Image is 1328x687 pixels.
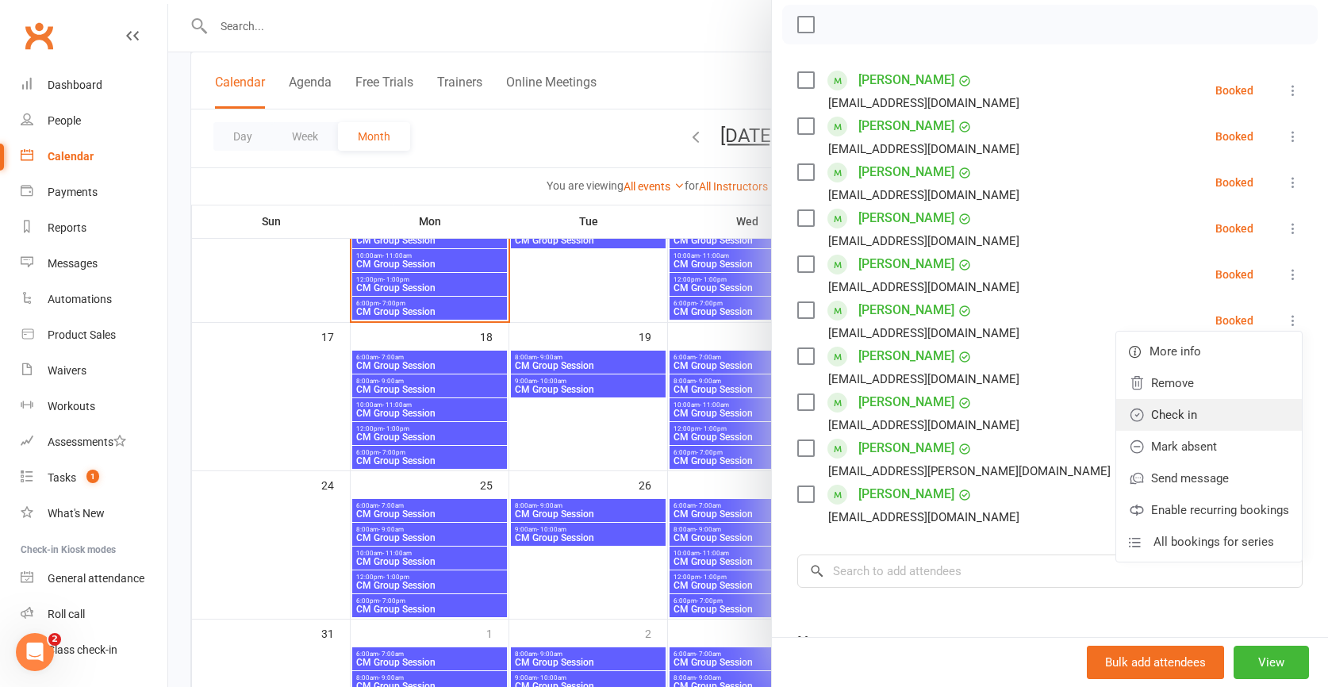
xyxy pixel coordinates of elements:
a: Automations [21,282,167,317]
iframe: Intercom live chat [16,633,54,671]
div: Workouts [48,400,95,413]
a: Messages [21,246,167,282]
a: [PERSON_NAME] [858,343,954,369]
div: Product Sales [48,328,116,341]
div: [EMAIL_ADDRESS][DOMAIN_NAME] [828,139,1019,159]
div: [EMAIL_ADDRESS][DOMAIN_NAME] [828,185,1019,205]
a: Payments [21,175,167,210]
a: [PERSON_NAME] [858,482,954,507]
a: Clubworx [19,16,59,56]
a: [PERSON_NAME] [858,390,954,415]
div: What's New [48,507,105,520]
div: Dashboard [48,79,102,91]
a: Product Sales [21,317,167,353]
div: People [48,114,81,127]
div: Tasks [48,471,76,484]
span: More info [1150,342,1201,361]
a: Assessments [21,424,167,460]
span: 2 [48,633,61,646]
a: Send message [1116,462,1302,494]
a: [PERSON_NAME] [858,436,954,461]
div: Class check-in [48,643,117,656]
div: [EMAIL_ADDRESS][DOMAIN_NAME] [828,277,1019,297]
div: Reports [48,221,86,234]
a: Dashboard [21,67,167,103]
div: Booked [1215,177,1253,188]
a: [PERSON_NAME] [858,113,954,139]
a: [PERSON_NAME] [858,251,954,277]
div: [EMAIL_ADDRESS][PERSON_NAME][DOMAIN_NAME] [828,461,1111,482]
div: Assessments [48,436,126,448]
div: Booked [1215,223,1253,234]
a: [PERSON_NAME] [858,297,954,323]
a: People [21,103,167,139]
a: Check in [1116,399,1302,431]
a: All bookings for series [1116,526,1302,558]
div: [EMAIL_ADDRESS][DOMAIN_NAME] [828,323,1019,343]
a: [PERSON_NAME] [858,67,954,93]
div: [EMAIL_ADDRESS][DOMAIN_NAME] [828,507,1019,528]
div: Automations [48,293,112,305]
button: Bulk add attendees [1087,646,1224,679]
a: What's New [21,496,167,532]
a: General attendance kiosk mode [21,561,167,597]
div: Roll call [48,608,85,620]
div: [EMAIL_ADDRESS][DOMAIN_NAME] [828,369,1019,390]
span: All bookings for series [1153,532,1274,551]
a: Enable recurring bookings [1116,494,1302,526]
div: [EMAIL_ADDRESS][DOMAIN_NAME] [828,231,1019,251]
span: 1 [86,470,99,483]
a: Workouts [21,389,167,424]
a: More info [1116,336,1302,367]
div: General attendance [48,572,144,585]
a: [PERSON_NAME] [858,159,954,185]
div: Payments [48,186,98,198]
div: Booked [1215,315,1253,326]
div: Calendar [48,150,94,163]
div: [EMAIL_ADDRESS][DOMAIN_NAME] [828,415,1019,436]
a: Remove [1116,367,1302,399]
div: Waivers [48,364,86,377]
a: Mark absent [1116,431,1302,462]
div: [EMAIL_ADDRESS][DOMAIN_NAME] [828,93,1019,113]
a: [PERSON_NAME] [858,205,954,231]
div: Booked [1215,85,1253,96]
a: Tasks 1 [21,460,167,496]
input: Search to add attendees [797,555,1303,588]
button: View [1234,646,1309,679]
a: Waivers [21,353,167,389]
div: Booked [1215,269,1253,280]
div: Booked [1215,131,1253,142]
div: Notes [797,631,839,653]
a: Calendar [21,139,167,175]
a: Class kiosk mode [21,632,167,668]
a: Reports [21,210,167,246]
div: Messages [48,257,98,270]
a: Roll call [21,597,167,632]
